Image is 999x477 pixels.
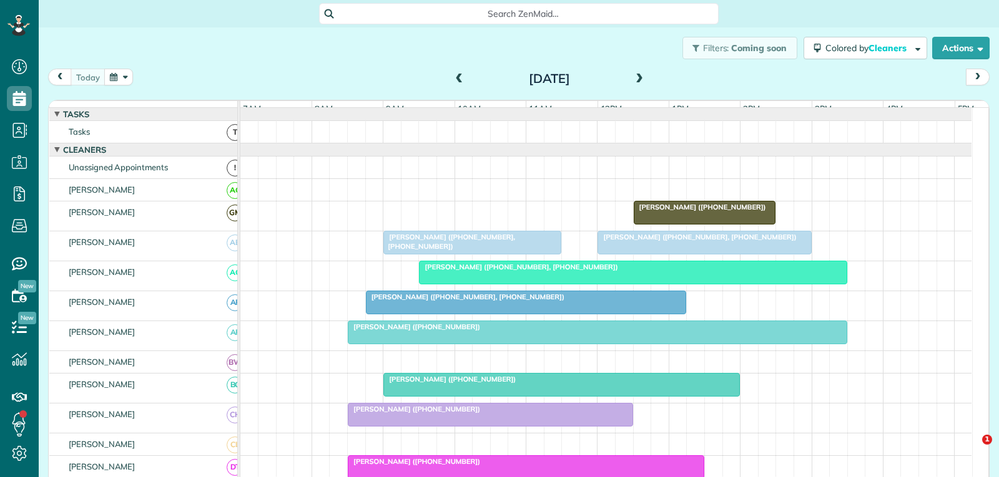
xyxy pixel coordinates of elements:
[982,435,992,445] span: 1
[66,439,138,449] span: [PERSON_NAME]
[526,104,554,113] span: 11am
[347,405,481,413] span: [PERSON_NAME] ([PHONE_NUMBER])
[66,357,138,367] span: [PERSON_NAME]
[66,162,170,172] span: Unassigned Appointments
[383,233,515,250] span: [PERSON_NAME] ([PHONE_NUMBER], [PHONE_NUMBER])
[804,37,927,59] button: Colored byCleaners
[365,292,565,301] span: [PERSON_NAME] ([PHONE_NUMBER], [PHONE_NUMBER])
[597,233,797,241] span: [PERSON_NAME] ([PHONE_NUMBER], [PHONE_NUMBER])
[966,69,990,85] button: next
[812,104,834,113] span: 3pm
[957,435,987,465] iframe: Intercom live chat
[240,104,263,113] span: 7am
[61,109,92,119] span: Tasks
[71,69,106,85] button: today
[18,280,36,292] span: New
[669,104,691,113] span: 1pm
[227,407,244,423] span: CH
[66,267,138,277] span: [PERSON_NAME]
[227,436,244,453] span: CL
[227,124,244,141] span: T
[383,375,516,383] span: [PERSON_NAME] ([PHONE_NUMBER])
[383,104,406,113] span: 9am
[418,263,618,271] span: [PERSON_NAME] ([PHONE_NUMBER], [PHONE_NUMBER])
[66,237,138,247] span: [PERSON_NAME]
[347,457,481,466] span: [PERSON_NAME] ([PHONE_NUMBER])
[955,104,977,113] span: 5pm
[66,379,138,389] span: [PERSON_NAME]
[66,461,138,471] span: [PERSON_NAME]
[731,42,787,54] span: Coming soon
[741,104,762,113] span: 2pm
[66,297,138,307] span: [PERSON_NAME]
[703,42,729,54] span: Filters:
[455,104,483,113] span: 10am
[312,104,335,113] span: 8am
[347,322,481,331] span: [PERSON_NAME] ([PHONE_NUMBER])
[227,182,244,199] span: AC
[66,127,92,137] span: Tasks
[825,42,911,54] span: Colored by
[48,69,72,85] button: prev
[18,312,36,324] span: New
[66,409,138,419] span: [PERSON_NAME]
[932,37,990,59] button: Actions
[66,207,138,217] span: [PERSON_NAME]
[227,459,244,476] span: DT
[598,104,625,113] span: 12pm
[227,264,244,281] span: AC
[61,145,109,155] span: Cleaners
[227,324,244,341] span: AF
[869,42,908,54] span: Cleaners
[227,205,244,221] span: GM
[227,354,244,371] span: BW
[883,104,905,113] span: 4pm
[66,327,138,337] span: [PERSON_NAME]
[227,160,244,176] span: !
[66,185,138,195] span: [PERSON_NAME]
[227,234,244,251] span: AB
[227,294,244,311] span: AF
[227,377,244,393] span: BC
[471,72,627,85] h2: [DATE]
[633,203,767,211] span: [PERSON_NAME] ([PHONE_NUMBER])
